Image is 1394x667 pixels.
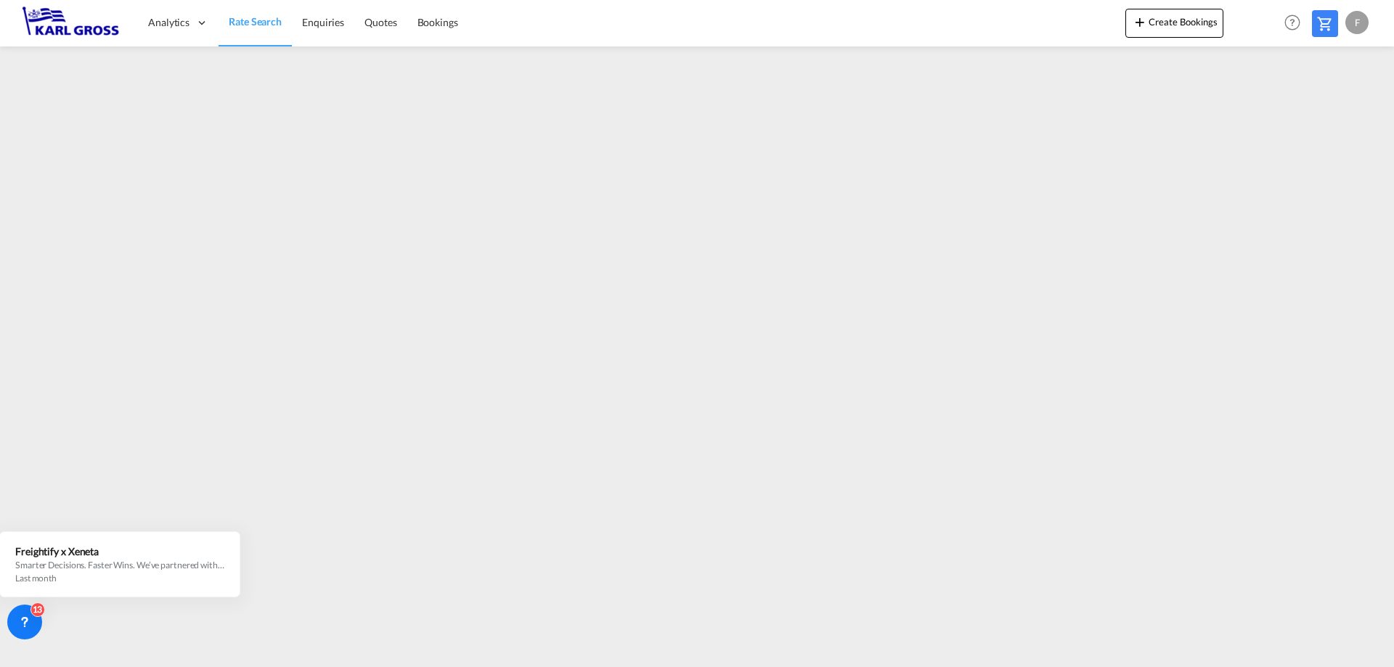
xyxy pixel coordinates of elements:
span: Rate Search [229,15,282,28]
span: Analytics [148,15,189,30]
span: Enquiries [302,16,344,28]
div: F [1345,11,1369,34]
span: Bookings [417,16,458,28]
div: Help [1280,10,1312,36]
span: Quotes [364,16,396,28]
button: icon-plus 400-fgCreate Bookings [1125,9,1223,38]
img: 3269c73066d711f095e541db4db89301.png [22,7,120,39]
span: Help [1280,10,1305,35]
md-icon: icon-plus 400-fg [1131,13,1149,30]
